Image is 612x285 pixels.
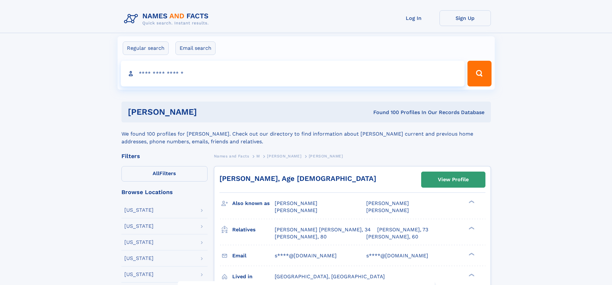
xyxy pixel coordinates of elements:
[214,152,249,160] a: Names and Facts
[285,109,484,116] div: Found 100 Profiles In Our Records Database
[267,152,301,160] a: [PERSON_NAME]
[256,154,260,158] span: M
[124,272,154,277] div: [US_STATE]
[267,154,301,158] span: [PERSON_NAME]
[467,200,475,204] div: ❯
[467,273,475,277] div: ❯
[124,256,154,261] div: [US_STATE]
[121,153,208,159] div: Filters
[275,207,317,213] span: [PERSON_NAME]
[232,224,275,235] h3: Relatives
[175,41,216,55] label: Email search
[388,10,439,26] a: Log In
[366,207,409,213] span: [PERSON_NAME]
[309,154,343,158] span: [PERSON_NAME]
[275,273,385,280] span: [GEOGRAPHIC_DATA], [GEOGRAPHIC_DATA]
[467,252,475,256] div: ❯
[219,174,376,183] a: [PERSON_NAME], Age [DEMOGRAPHIC_DATA]
[438,172,469,187] div: View Profile
[123,41,169,55] label: Regular search
[377,226,428,233] a: [PERSON_NAME], 73
[124,240,154,245] div: [US_STATE]
[275,200,317,206] span: [PERSON_NAME]
[275,226,371,233] a: [PERSON_NAME] [PERSON_NAME], 34
[124,208,154,213] div: [US_STATE]
[232,271,275,282] h3: Lived in
[153,170,159,176] span: All
[421,172,485,187] a: View Profile
[467,226,475,230] div: ❯
[467,61,491,86] button: Search Button
[366,200,409,206] span: [PERSON_NAME]
[256,152,260,160] a: M
[121,166,208,182] label: Filters
[121,189,208,195] div: Browse Locations
[121,122,491,146] div: We found 100 profiles for [PERSON_NAME]. Check out our directory to find information about [PERSO...
[121,61,465,86] input: search input
[128,108,285,116] h1: [PERSON_NAME]
[366,233,418,240] a: [PERSON_NAME], 60
[124,224,154,229] div: [US_STATE]
[121,10,214,28] img: Logo Names and Facts
[275,233,327,240] a: [PERSON_NAME], 80
[232,250,275,261] h3: Email
[439,10,491,26] a: Sign Up
[232,198,275,209] h3: Also known as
